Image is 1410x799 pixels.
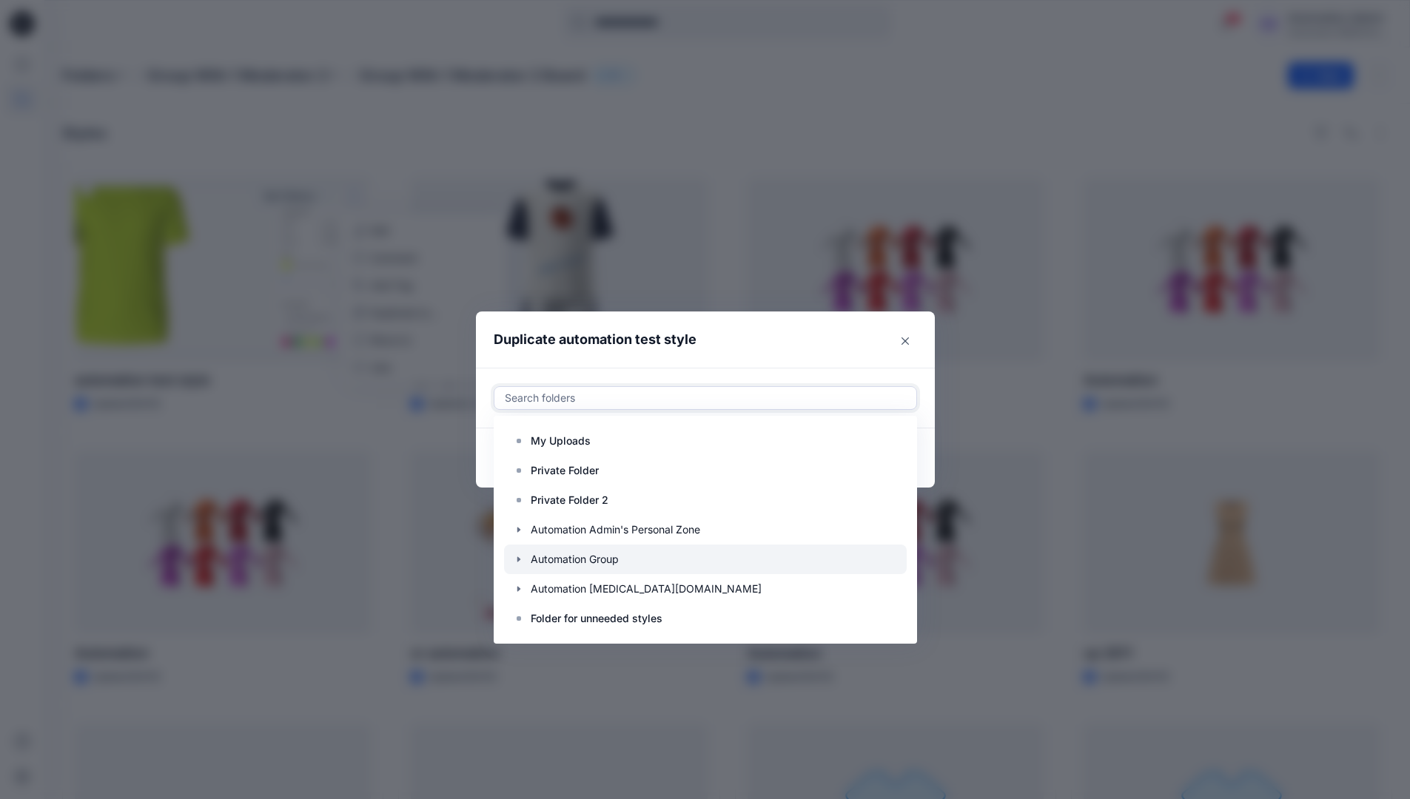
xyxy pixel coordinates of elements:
p: My Uploads [531,432,591,450]
p: Folder for unneeded styles [531,610,662,627]
p: Private Folder [531,462,599,479]
button: Close [893,329,917,353]
p: Duplicate automation test style [494,329,696,350]
p: Private Folder 2 [531,491,608,509]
